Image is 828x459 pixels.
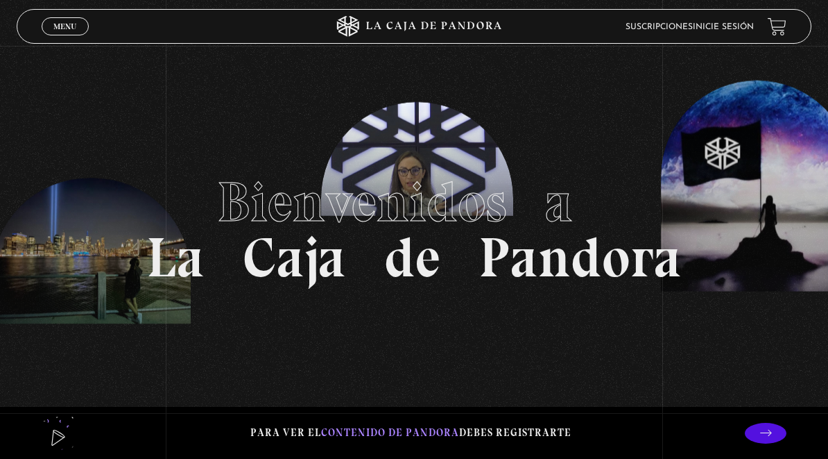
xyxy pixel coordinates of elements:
span: Menu [53,22,76,31]
a: Suscripciones [626,23,693,31]
a: Inicie sesión [693,23,754,31]
span: Bienvenidos a [217,169,611,235]
span: Cerrar [49,34,81,44]
p: Para ver el debes registrarte [250,424,571,442]
h1: La Caja de Pandora [146,174,682,285]
span: contenido de Pandora [321,426,459,439]
a: View your shopping cart [768,17,786,36]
